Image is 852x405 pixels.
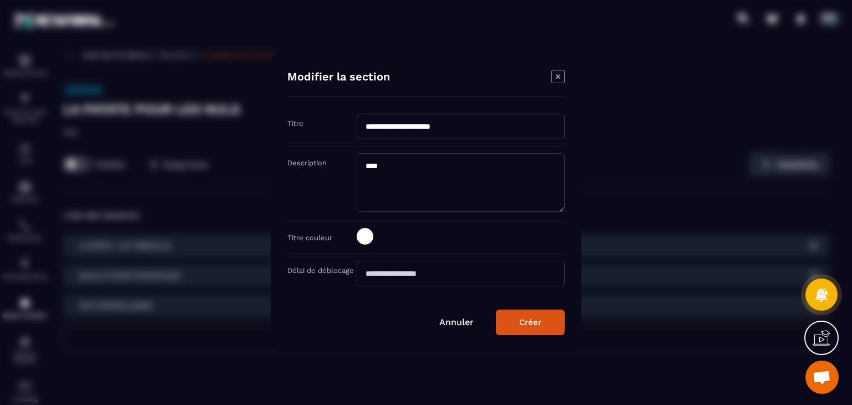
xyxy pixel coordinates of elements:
[519,317,541,327] div: Créer
[805,361,839,394] div: Ouvrir le chat
[287,234,332,242] label: Titre couleur
[439,317,474,327] a: Annuler
[287,119,303,128] label: Titre
[287,266,354,275] label: Délai de déblocage
[287,70,390,85] h4: Modifier la section
[496,310,565,335] button: Créer
[287,159,327,167] label: Description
